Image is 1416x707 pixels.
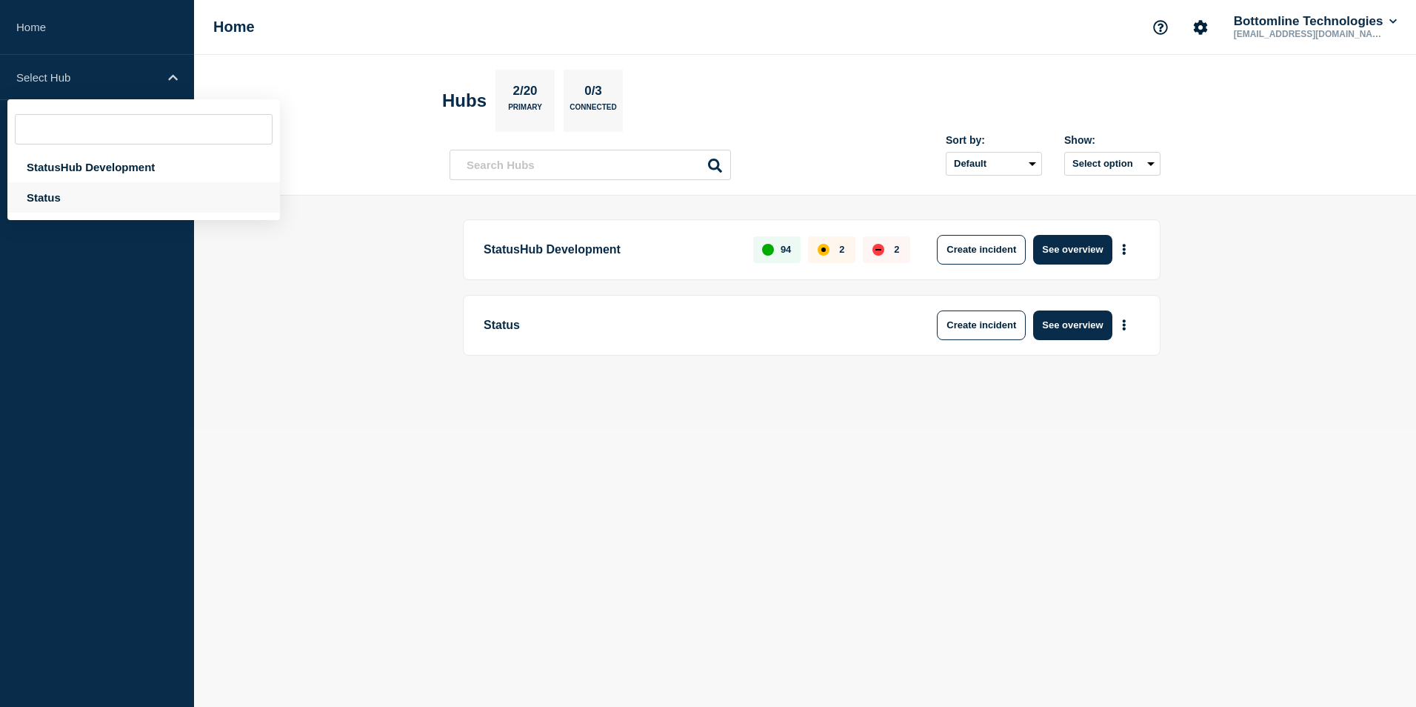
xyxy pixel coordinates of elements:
input: Search Hubs [450,150,731,180]
div: StatusHub Development [7,152,280,182]
button: Bottomline Technologies [1231,14,1400,29]
div: affected [818,244,829,256]
p: Primary [508,103,542,119]
p: StatusHub Development [484,235,736,265]
p: 2 [894,244,899,255]
button: Select option [1064,152,1160,176]
button: More actions [1115,311,1134,339]
button: Create incident [937,235,1026,265]
p: Status [484,311,893,340]
div: Status [7,182,280,213]
p: 94 [781,244,791,255]
p: Connected [570,103,616,119]
p: 2 [839,244,844,255]
h2: Hubs [442,90,487,111]
select: Sort by [946,152,1042,176]
div: up [762,244,774,256]
p: [EMAIL_ADDRESS][DOMAIN_NAME] [1231,29,1385,39]
p: Select Hub [16,71,158,84]
button: More actions [1115,236,1134,263]
button: See overview [1033,235,1112,265]
button: See overview [1033,311,1112,340]
button: Support [1145,12,1176,43]
div: down [872,244,884,256]
h1: Home [213,19,255,36]
p: 2/20 [507,84,543,103]
p: 0/3 [579,84,608,103]
button: Create incident [937,311,1026,340]
div: Sort by: [946,134,1042,146]
div: Show: [1064,134,1160,146]
button: Account settings [1185,12,1216,43]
